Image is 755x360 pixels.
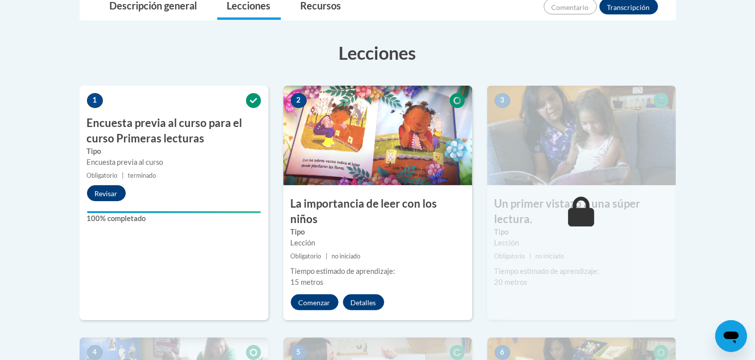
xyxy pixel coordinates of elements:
[332,252,360,260] font: no iniciado
[500,96,504,104] font: 3
[128,172,156,179] font: terminado
[296,348,301,356] font: 5
[495,239,519,247] font: Lección
[326,252,328,260] font: |
[715,320,747,352] iframe: Botón para iniciar la ventana de mensajería
[495,267,599,275] font: Tiempo estimado de aprendizaje:
[351,299,376,307] font: Detalles
[339,42,417,64] font: Lecciones
[87,185,126,201] button: Revisar
[291,197,437,226] font: La importancia de leer con los niños
[535,252,564,260] font: no iniciado
[291,294,338,310] button: Comenzar
[87,211,261,213] div: Tu progreso
[299,299,331,307] font: Comenzar
[495,252,525,260] font: Obligatorio
[87,116,243,145] font: Encuesta previa al curso para el curso Primeras lecturas
[122,172,124,179] font: |
[495,278,527,286] font: 20 metros
[283,86,472,185] img: Imagen del curso
[495,228,509,236] font: Tipo
[529,252,531,260] font: |
[291,278,324,286] font: 15 metros
[552,3,589,11] font: Comentario
[95,190,118,198] font: Revisar
[291,267,396,275] font: Tiempo estimado de aprendizaje:
[296,96,301,104] font: 2
[87,214,146,223] font: 100% completado
[500,348,504,356] font: 6
[87,147,101,155] font: Tipo
[343,294,384,310] button: Detalles
[487,86,676,185] img: Imagen del curso
[92,348,97,356] font: 4
[87,158,164,166] font: Encuesta previa al curso
[291,239,316,247] font: Lección
[495,197,641,226] font: Un primer vistazo a una súper lectura.
[87,172,118,179] font: Obligatorio
[291,228,305,236] font: Tipo
[607,3,650,11] font: Transcripción
[92,96,97,104] font: 1
[291,252,322,260] font: Obligatorio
